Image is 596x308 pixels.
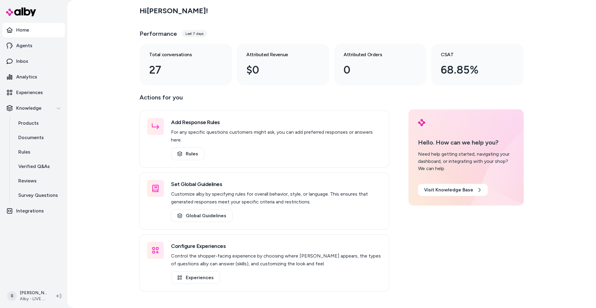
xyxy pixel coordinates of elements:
h2: Hi [PERSON_NAME] ! [140,6,208,15]
a: Experiences [2,85,65,100]
a: Documents [12,130,65,145]
a: Global Guidelines [171,209,233,222]
p: Customize alby by specifying rules for overall behavior, style, or language. This ensures that ge... [171,190,382,206]
h3: Add Response Rules [171,118,382,127]
p: Survey Questions [18,192,58,199]
p: Rules [18,148,30,156]
h3: Total conversations [149,51,213,58]
p: Knowledge [16,105,41,112]
a: Inbox [2,54,65,69]
div: Need help getting started, navigating your dashboard, or integrating with your shop? We can help. [418,151,514,172]
a: Rules [12,145,65,159]
h3: Attributed Orders [344,51,407,58]
a: Visit Knowledge Base [418,184,488,196]
a: Verified Q&As [12,159,65,174]
a: Attributed Revenue $0 [237,44,329,85]
div: 68.85% [441,62,504,78]
div: 27 [149,62,213,78]
button: B[PERSON_NAME]Alby - LIVE on [DOMAIN_NAME] [4,286,52,306]
h3: CSAT [441,51,504,58]
a: Attributed Orders 0 [334,44,426,85]
p: Experiences [16,89,43,96]
p: [PERSON_NAME] [20,290,47,296]
h3: Set Global Guidelines [171,180,382,188]
p: Agents [16,42,32,49]
button: Knowledge [2,101,65,115]
h3: Attributed Revenue [246,51,310,58]
span: B [7,291,17,301]
a: Integrations [2,204,65,218]
p: Inbox [16,58,28,65]
h3: Performance [140,29,177,38]
p: Verified Q&As [18,163,50,170]
a: Total conversations 27 [140,44,232,85]
p: Reviews [18,177,37,184]
a: Survey Questions [12,188,65,203]
a: Analytics [2,70,65,84]
img: alby Logo [418,119,425,126]
a: Experiences [171,271,220,284]
h3: Configure Experiences [171,242,382,250]
p: Hello. How can we help you? [418,138,514,147]
p: Home [16,26,29,34]
p: Products [18,120,39,127]
p: Documents [18,134,44,141]
p: Actions for you [140,93,389,107]
p: Analytics [16,73,37,81]
div: Last 7 days [182,30,207,37]
p: Control the shopper-facing experience by choosing where [PERSON_NAME] appears, the types of quest... [171,252,382,268]
span: Alby - LIVE on [DOMAIN_NAME] [20,296,47,302]
div: $0 [246,62,310,78]
p: Integrations [16,207,44,215]
a: Rules [171,148,204,160]
a: Reviews [12,174,65,188]
a: CSAT 68.85% [431,44,524,85]
div: 0 [344,62,407,78]
img: alby Logo [6,8,36,16]
a: Home [2,23,65,37]
a: Products [12,116,65,130]
a: Agents [2,38,65,53]
p: For any specific questions customers might ask, you can add preferred responses or answers here. [171,128,382,144]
